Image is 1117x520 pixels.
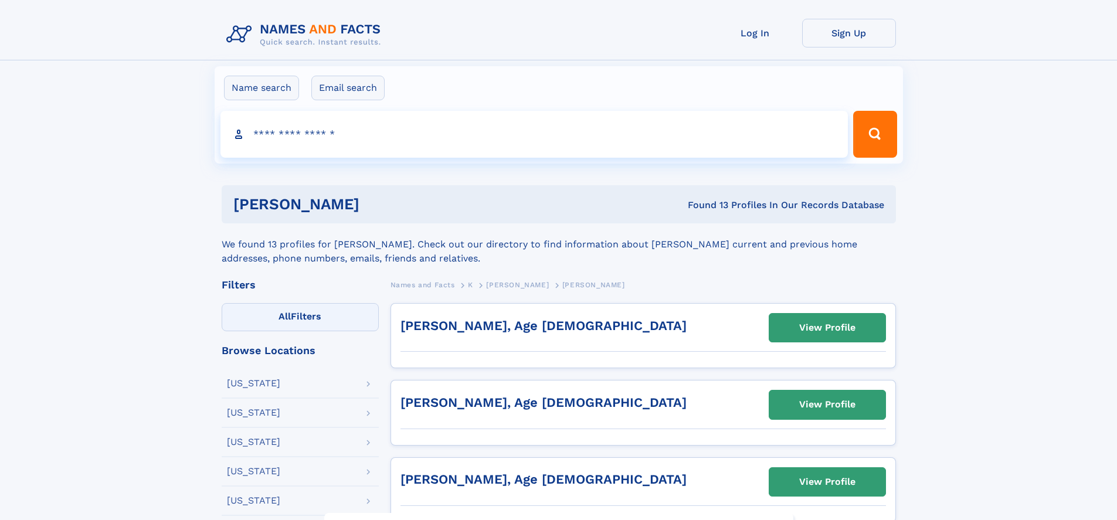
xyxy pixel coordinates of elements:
div: Browse Locations [222,345,379,356]
a: [PERSON_NAME], Age [DEMOGRAPHIC_DATA] [400,472,687,487]
div: [US_STATE] [227,467,280,476]
span: [PERSON_NAME] [562,281,625,289]
div: [US_STATE] [227,437,280,447]
span: K [468,281,473,289]
div: Filters [222,280,379,290]
div: View Profile [799,391,855,418]
button: Search Button [853,111,897,158]
a: K [468,277,473,292]
a: View Profile [769,314,885,342]
a: Sign Up [802,19,896,47]
div: We found 13 profiles for [PERSON_NAME]. Check out our directory to find information about [PERSON... [222,223,896,266]
div: [US_STATE] [227,408,280,417]
input: search input [220,111,848,158]
div: Found 13 Profiles In Our Records Database [524,199,884,212]
span: [PERSON_NAME] [486,281,549,289]
label: Name search [224,76,299,100]
a: Log In [708,19,802,47]
img: Logo Names and Facts [222,19,391,50]
a: Names and Facts [391,277,455,292]
div: [US_STATE] [227,379,280,388]
a: [PERSON_NAME], Age [DEMOGRAPHIC_DATA] [400,395,687,410]
a: [PERSON_NAME], Age [DEMOGRAPHIC_DATA] [400,318,687,333]
a: View Profile [769,390,885,419]
label: Email search [311,76,385,100]
div: View Profile [799,468,855,495]
h1: [PERSON_NAME] [233,197,524,212]
div: View Profile [799,314,855,341]
label: Filters [222,303,379,331]
span: All [279,311,291,322]
a: [PERSON_NAME] [486,277,549,292]
a: View Profile [769,468,885,496]
div: [US_STATE] [227,496,280,505]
